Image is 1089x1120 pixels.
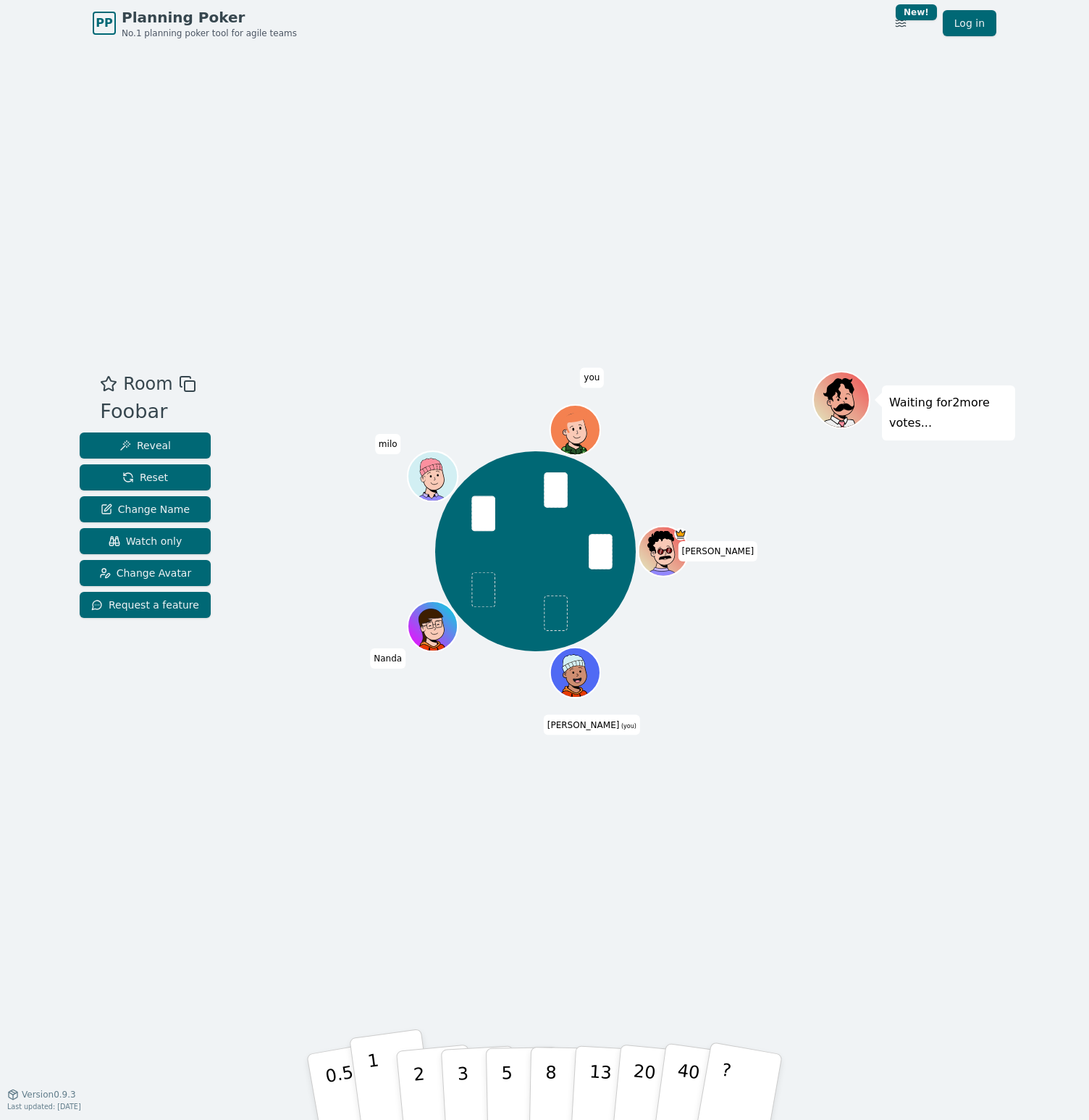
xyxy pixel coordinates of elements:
[100,371,117,397] button: Add as favourite
[678,541,758,561] span: Click to change your name
[119,438,171,453] span: Reveal
[674,528,686,540] span: Dillon is the host
[943,10,996,36] a: Log in
[551,649,598,696] button: Click to change your avatar
[896,4,937,20] div: New!
[93,7,297,39] a: PPPlanning PokerNo.1 planning poker tool for agile teams
[22,1089,76,1100] span: Version 0.9.3
[80,432,211,459] button: Reveal
[7,1103,81,1111] span: Last updated: [DATE]
[80,560,211,586] button: Change Avatar
[96,14,112,32] span: PP
[619,723,636,730] span: (you)
[99,566,192,580] span: Change Avatar
[80,496,211,522] button: Change Name
[370,648,405,669] span: Click to change your name
[100,397,195,427] div: Foobar
[123,371,172,397] span: Room
[80,528,211,554] button: Watch only
[122,7,297,28] span: Planning Poker
[544,715,640,735] span: Click to change your name
[375,434,401,454] span: Click to change your name
[7,1089,76,1100] button: Version0.9.3
[580,368,603,388] span: Click to change your name
[888,10,914,36] button: New!
[122,470,168,485] span: Reset
[101,502,190,517] span: Change Name
[80,592,211,618] button: Request a feature
[91,598,199,612] span: Request a feature
[80,464,211,490] button: Reset
[122,28,297,39] span: No.1 planning poker tool for agile teams
[109,534,182,548] span: Watch only
[889,393,1008,433] p: Waiting for 2 more votes...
